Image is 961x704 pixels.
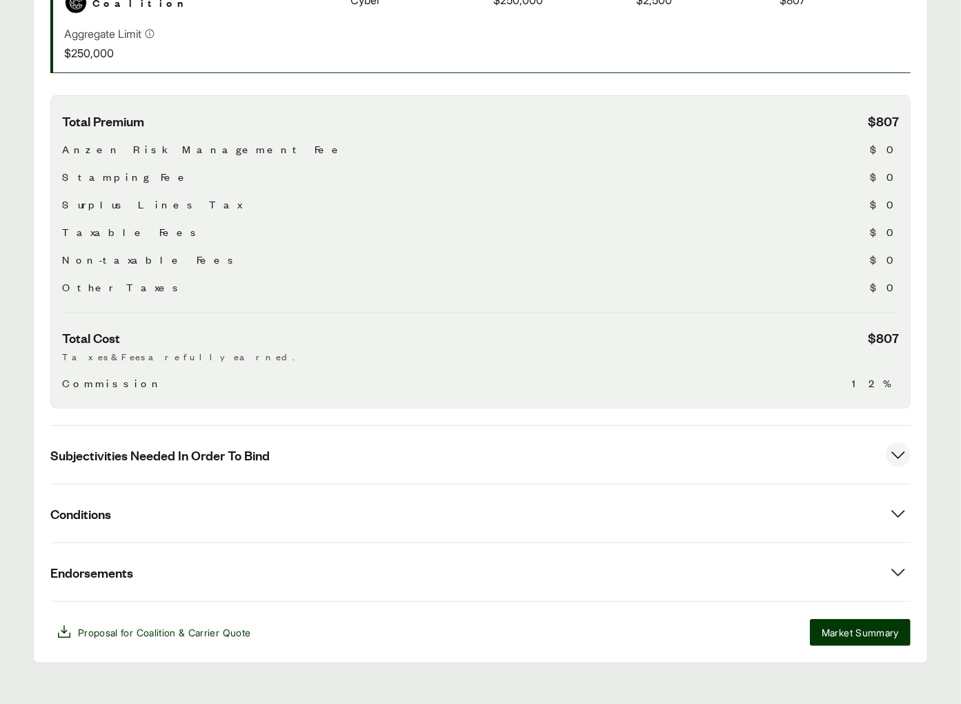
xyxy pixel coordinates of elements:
[62,224,201,240] span: Taxable Fees
[870,141,899,157] span: $0
[50,505,111,522] span: Conditions
[78,625,250,640] span: Proposal for
[62,279,184,295] span: Other Taxes
[62,141,346,157] span: Anzen Risk Management Fee
[62,329,120,346] span: Total Cost
[810,619,911,646] button: Market Summary
[870,251,899,268] span: $0
[870,279,899,295] span: $0
[50,485,911,542] button: Conditions
[868,329,899,346] span: $807
[50,426,911,484] button: Subjectivities Needed In Order To Bind
[62,349,899,364] p: Taxes & Fees are fully earned.
[50,564,133,581] span: Endorsements
[870,196,899,213] span: $0
[822,625,899,640] span: Market Summary
[50,618,256,646] button: Proposal for Coalition & Carrier Quote
[62,375,164,391] span: Commission
[179,627,250,638] span: & Carrier Quote
[64,45,155,61] p: $250,000
[870,168,899,185] span: $0
[137,627,176,638] span: Coalition
[868,113,899,130] span: $807
[62,251,239,268] span: Non-taxable Fees
[64,26,141,42] p: Aggregate Limit
[62,196,241,213] span: Surplus Lines Tax
[62,168,192,185] span: Stamping Fee
[50,447,270,464] span: Subjectivities Needed In Order To Bind
[50,543,911,601] button: Endorsements
[852,375,899,391] span: 12%
[62,113,144,130] span: Total Premium
[870,224,899,240] span: $0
